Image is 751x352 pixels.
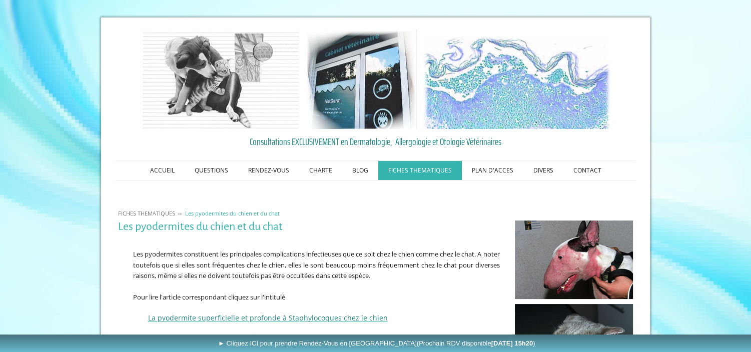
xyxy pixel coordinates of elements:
[183,209,282,217] a: Les pyodermites du chien et du chat
[218,339,535,347] span: ► Cliquez ICI pour prendre Rendez-Vous en [GEOGRAPHIC_DATA]
[140,161,185,180] a: ACCUEIL
[523,161,563,180] a: DIVERS
[491,339,533,347] b: [DATE] 15h20
[118,134,633,149] a: Consultations EXCLUSIVEMENT en Dermatologie, Allergologie et Otologie Vétérinaires
[118,209,175,217] span: FICHES THEMATIQUES
[238,161,299,180] a: RENDEZ-VOUS
[563,161,611,180] a: CONTACT
[299,161,342,180] a: CHARTE
[417,339,535,347] span: (Prochain RDV disponible )
[185,161,238,180] a: QUESTIONS
[342,161,378,180] a: BLOG
[118,220,500,233] h1: Les pyodermites du chien et du chat
[133,292,285,301] span: Pour lire l'article correspondant cliquez sur l'intitulé
[148,313,388,322] a: La pyodermite superficielle et profonde à Staphylocoques chez le chien
[133,249,500,280] span: Les pyodermites constituent les principales complications infectieuses que ce soit chez le chien ...
[462,161,523,180] a: PLAN D'ACCES
[116,209,178,217] a: FICHES THEMATIQUES
[185,209,280,217] span: Les pyodermites du chien et du chat
[378,161,462,180] a: FICHES THEMATIQUES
